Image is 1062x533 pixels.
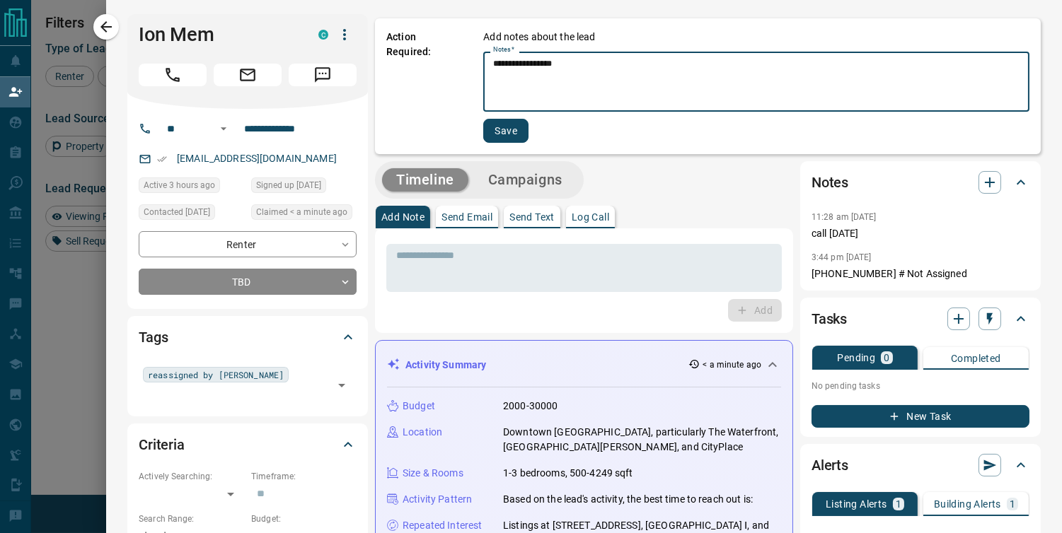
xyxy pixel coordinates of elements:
span: reassigned by [PERSON_NAME] [148,368,284,382]
p: 1-3 bedrooms, 500-4249 sqft [503,466,633,481]
p: Activity Pattern [403,492,472,507]
div: Notes [812,165,1029,199]
label: Notes [493,45,514,54]
h2: Tasks [812,307,847,330]
span: Contacted [DATE] [144,205,210,219]
p: Completed [951,353,1001,363]
p: Listing Alerts [826,499,887,509]
div: Alerts [812,448,1029,482]
span: Call [139,64,207,86]
a: [EMAIL_ADDRESS][DOMAIN_NAME] [177,153,337,164]
div: Wed Jun 12 2019 [251,177,357,197]
h2: Alerts [812,454,848,476]
div: condos.ca [318,30,328,40]
span: Email [214,64,282,86]
div: Criteria [139,428,357,462]
p: 3:44 pm [DATE] [812,252,872,262]
p: Action Required: [386,30,462,143]
p: Log Call [572,212,609,222]
p: Add Note [381,212,425,222]
p: Search Range: [139,512,244,525]
div: Tasks [812,302,1029,336]
div: Renter [139,231,357,257]
p: 0 [884,353,889,363]
div: Activity Summary< a minute ago [387,352,781,378]
p: Actively Searching: [139,470,244,483]
p: Downtown [GEOGRAPHIC_DATA], particularly The Waterfront, [GEOGRAPHIC_DATA][PERSON_NAME], and City... [503,425,781,455]
button: Open [332,375,352,395]
h1: Ion Mem [139,23,297,46]
p: Pending [837,353,875,363]
h2: Tags [139,326,168,348]
div: Tags [139,320,357,354]
span: Active 3 hours ago [144,178,215,192]
p: [PHONE_NUMBER] # Not Assigned [812,266,1029,281]
span: Signed up [DATE] [256,178,321,192]
p: Add notes about the lead [483,30,595,45]
p: Size & Rooms [403,466,463,481]
span: Claimed < a minute ago [256,205,347,219]
div: Wed Feb 12 2025 [139,204,244,224]
p: Send Email [441,212,492,222]
p: No pending tasks [812,375,1029,397]
button: New Task [812,405,1029,428]
p: call [DATE] [812,226,1029,241]
p: Activity Summary [405,358,486,373]
p: 1 [1010,499,1015,509]
button: Campaigns [474,168,577,192]
p: Location [403,425,442,440]
p: 1 [896,499,901,509]
div: Tue Aug 12 2025 [139,177,244,197]
span: Message [289,64,357,86]
div: TBD [139,269,357,295]
p: Timeframe: [251,470,357,483]
h2: Criteria [139,433,185,456]
p: Repeated Interest [403,518,482,533]
div: Wed Aug 13 2025 [251,204,357,224]
p: 11:28 am [DATE] [812,212,877,222]
p: Budget [403,399,435,414]
p: 2000-30000 [503,399,558,414]
p: Based on the lead's activity, the best time to reach out is: [503,492,753,507]
button: Save [483,119,529,143]
p: Building Alerts [934,499,1001,509]
p: < a minute ago [703,358,761,371]
p: Budget: [251,512,357,525]
h2: Notes [812,171,848,194]
svg: Email Verified [157,154,167,164]
button: Timeline [382,168,468,192]
button: Open [215,120,232,137]
p: Send Text [509,212,555,222]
